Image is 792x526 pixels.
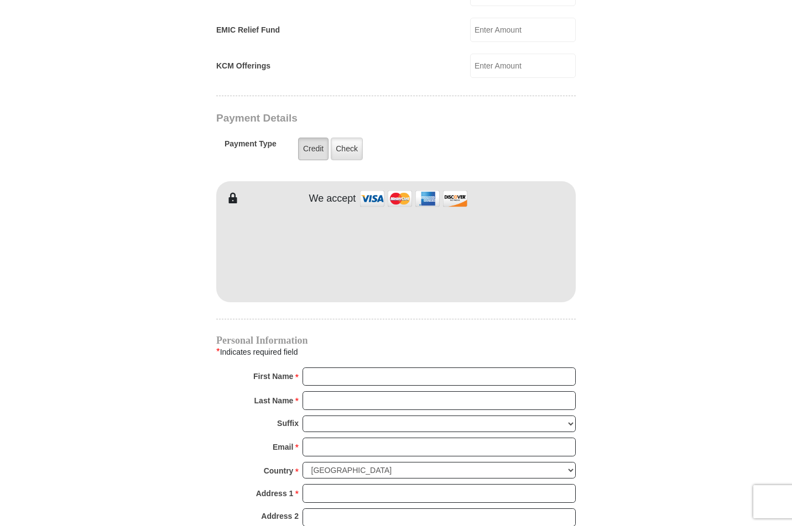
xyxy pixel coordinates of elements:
[225,139,277,154] h5: Payment Type
[216,112,498,125] h3: Payment Details
[216,60,270,72] label: KCM Offerings
[216,336,576,345] h4: Personal Information
[216,24,280,36] label: EMIC Relief Fund
[253,369,293,384] strong: First Name
[358,187,469,211] img: credit cards accepted
[256,486,294,501] strong: Address 1
[254,393,294,408] strong: Last Name
[470,18,576,42] input: Enter Amount
[277,415,299,431] strong: Suffix
[331,138,363,160] label: Check
[273,439,293,455] strong: Email
[470,54,576,78] input: Enter Amount
[261,508,299,524] strong: Address 2
[309,193,356,205] h4: We accept
[216,345,576,359] div: Indicates required field
[264,463,294,478] strong: Country
[298,138,329,160] label: Credit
